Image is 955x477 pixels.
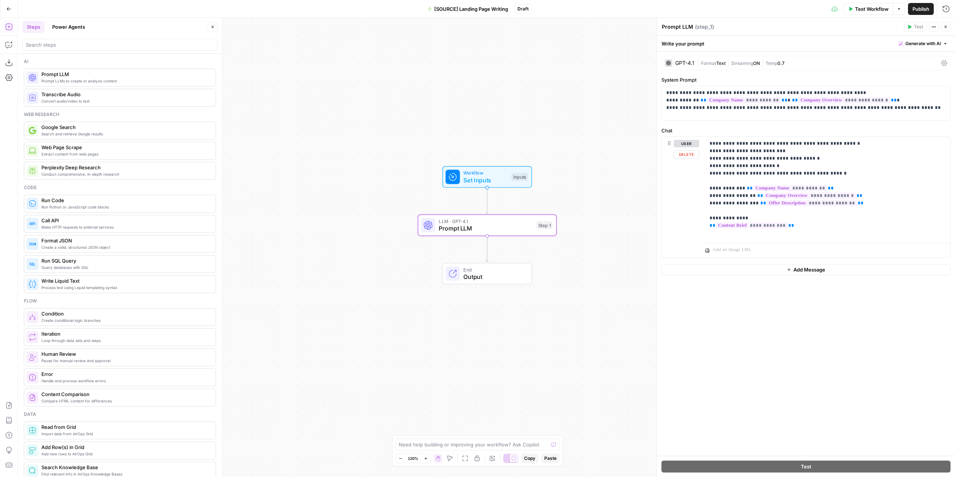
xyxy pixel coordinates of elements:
span: Search Knowledge Base [41,464,210,471]
div: Inputs [511,173,528,181]
div: Flow [24,298,216,304]
span: Iteration [41,330,210,338]
span: Test Workflow [855,5,889,13]
span: Extract content from web pages [41,151,210,157]
span: Read from Grid [41,423,210,431]
span: Copy [524,455,535,462]
textarea: Prompt LLM [662,23,693,31]
span: | [726,59,731,66]
span: Write Liquid Text [41,277,210,285]
g: Edge from step_1 to end [486,236,488,262]
span: ( step_1 ) [695,23,714,31]
span: Workflow [463,169,508,176]
span: Publish [912,5,929,13]
button: Test [661,461,951,473]
span: Generate with AI [905,40,941,47]
span: Loop through data sets and steps [41,338,210,343]
span: Set Inputs [463,176,508,185]
span: Text [716,60,726,66]
span: Run SQL Query [41,257,210,264]
span: LLM · GPT-4.1 [439,218,533,225]
button: Steps [22,21,45,33]
span: Compare HTML content for differences [41,398,210,404]
button: Test [904,22,927,32]
span: Create a valid, structured JSON object [41,244,210,250]
label: Chat [661,127,951,134]
span: Temp [765,60,777,66]
div: GPT-4.1 [675,60,694,66]
span: Import data from AirOps Grid [41,431,210,437]
span: [SOURCE] Landing Page Writing [434,5,508,13]
span: Condition [41,310,210,317]
span: Test [801,463,811,470]
div: Step 1 [536,221,552,229]
div: userDelete [662,137,699,258]
span: Content Comparison [41,390,210,398]
span: Perplexity Deep Research [41,164,210,171]
div: Data [24,411,216,418]
span: Call API [41,217,210,224]
span: 0.7 [777,60,785,66]
span: Create conditional logic branches [41,317,210,323]
span: Add Row(s) in Grid [41,443,210,451]
span: Run Python or JavaScript code blocks [41,204,210,210]
button: Power Agents [48,21,90,33]
img: vrinnnclop0vshvmafd7ip1g7ohf [29,394,36,401]
button: Paste [541,454,560,463]
span: Make HTTP requests to external services [41,224,210,230]
button: [SOURCE] Landing Page Writing [423,3,513,15]
button: user [674,140,699,147]
span: ON [753,60,760,66]
button: Add Message [661,264,951,275]
div: WorkflowSet InputsInputs [418,166,557,188]
span: Google Search [41,123,210,131]
span: Handle and process workflow errors [41,378,210,384]
span: Conduct comprehensive, in-depth research [41,171,210,177]
span: Process text using Liquid templating syntax [41,285,210,291]
span: Test [914,23,923,30]
span: Format JSON [41,237,210,244]
span: Paste [544,455,557,462]
div: LLM · GPT-4.1Prompt LLMStep 1 [418,214,557,236]
span: Streaming [731,60,753,66]
button: Test Workflow [843,3,893,15]
span: | [697,59,701,66]
span: 120% [408,455,418,461]
div: Code [24,184,216,191]
div: EndOutput [418,263,557,285]
span: Search and retrieve Google results [41,131,210,137]
g: Edge from start to step_1 [486,187,488,213]
span: Draft [517,6,529,12]
button: Publish [908,3,934,15]
div: Web research [24,111,216,118]
span: Add Message [793,266,825,273]
span: Web Page Scrape [41,144,210,151]
span: Prompt LLM [439,224,533,233]
span: Output [463,272,524,281]
span: Pause for manual review and approval [41,358,210,364]
span: Run Code [41,197,210,204]
span: Error [41,370,210,378]
button: Delete [674,150,699,159]
span: Human Review [41,350,210,358]
div: Ai [24,58,216,65]
input: Search steps [26,41,214,48]
span: Prompt LLMs to create or analyze content [41,78,210,84]
span: End [463,266,524,273]
span: Transcribe Audio [41,91,210,98]
span: Format [701,60,716,66]
div: Write your prompt [657,36,955,51]
span: Convert audio/video to text [41,98,210,104]
span: Query databases with SQL [41,264,210,270]
label: System Prompt [661,76,951,84]
button: Generate with AI [896,39,951,48]
span: Find relevant info in AirOps Knowledge Bases [41,471,210,477]
button: Copy [521,454,538,463]
span: | [760,59,765,66]
span: Add new rows to AirOps Grid [41,451,210,457]
span: Prompt LLM [41,70,210,78]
